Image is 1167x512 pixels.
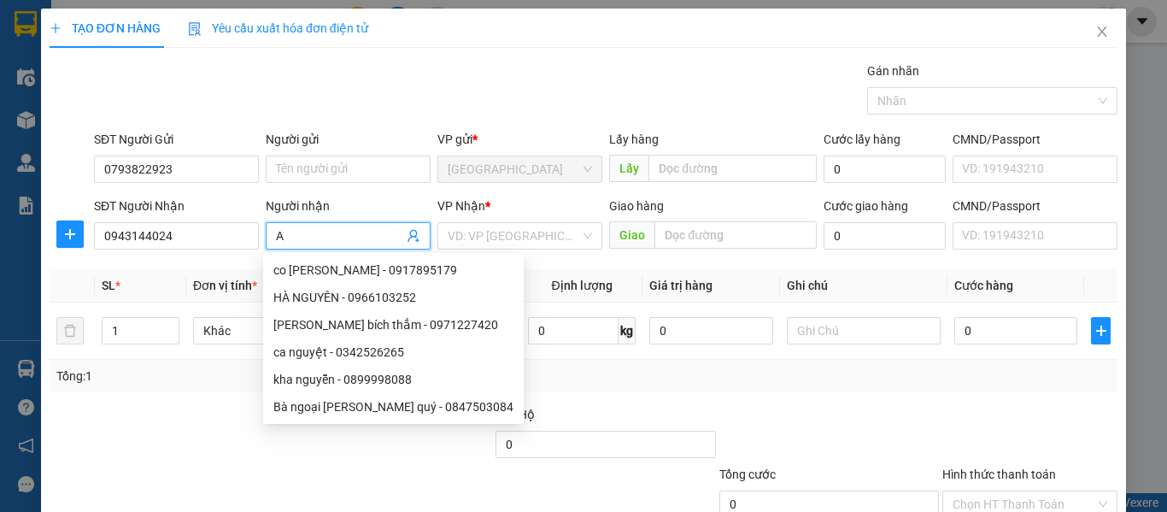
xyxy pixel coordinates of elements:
[407,229,420,243] span: user-add
[200,15,337,53] div: [PERSON_NAME]
[1091,317,1111,344] button: plus
[57,227,83,241] span: plus
[15,53,188,77] div: 0347356239
[609,132,659,146] span: Lấy hàng
[609,199,664,213] span: Giao hàng
[263,311,524,338] div: hà ngọc bích thắm - 0971227420
[273,288,513,307] div: HÀ NGUYÊN - 0966103252
[203,318,337,344] span: Khác
[15,15,41,32] span: Gửi:
[437,130,602,149] div: VP gửi
[13,89,94,107] span: CƯỚC RỒI :
[263,393,524,421] div: Bà ngoại Trang Thuận quý - 0847503084
[13,87,191,108] div: 30.000
[824,199,908,213] label: Cước giao hàng
[188,21,368,35] span: Yêu cầu xuất hóa đơn điện tử
[824,222,946,250] input: Cước giao hàng
[942,468,1056,481] label: Hình thức thanh toán
[648,155,817,182] input: Dọc đường
[609,221,654,249] span: Giao
[50,22,62,34] span: plus
[654,221,817,249] input: Dọc đường
[954,279,1013,292] span: Cước hàng
[649,279,713,292] span: Giá trị hàng
[50,21,161,35] span: TẠO ĐƠN HÀNG
[1092,324,1110,338] span: plus
[153,116,176,140] span: SL
[263,338,524,366] div: ca nguyệt - 0342526265
[273,370,513,389] div: kha nguyễn - 0899998088
[263,256,524,284] div: co nam - nha nghi nam tan - 0917895179
[94,197,259,215] div: SĐT Người Nhận
[953,130,1117,149] div: CMND/Passport
[266,197,431,215] div: Người nhận
[1095,25,1109,38] span: close
[867,64,919,78] label: Gán nhãn
[448,156,592,182] span: Đà Lạt
[619,317,636,344] span: kg
[719,468,776,481] span: Tổng cước
[15,15,188,53] div: [GEOGRAPHIC_DATA]
[263,366,524,393] div: kha nguyễn - 0899998088
[273,261,513,280] div: co [PERSON_NAME] - 0917895179
[273,397,513,416] div: Bà ngoại [PERSON_NAME] quý - 0847503084
[609,155,648,182] span: Lấy
[193,279,257,292] span: Đơn vị tính
[787,317,941,344] input: Ghi Chú
[953,197,1117,215] div: CMND/Passport
[56,317,84,344] button: delete
[273,315,513,334] div: [PERSON_NAME] bích thắm - 0971227420
[437,199,485,213] span: VP Nhận
[824,156,946,183] input: Cước lấy hàng
[188,22,202,36] img: icon
[273,343,513,362] div: ca nguyệt - 0342526265
[551,279,612,292] span: Định lượng
[649,317,772,344] input: 0
[200,53,337,77] div: 0961960990
[266,130,431,149] div: Người gửi
[780,269,947,303] th: Ghi chú
[94,130,259,149] div: SĐT Người Gửi
[56,367,452,385] div: Tổng: 1
[15,118,337,139] div: Tên hàng: HSO ( : 1 )
[824,132,900,146] label: Cước lấy hàng
[263,284,524,311] div: HÀ NGUYÊN - 0966103252
[1078,9,1126,56] button: Close
[56,221,84,248] button: plus
[102,279,115,292] span: SL
[200,15,241,32] span: Nhận:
